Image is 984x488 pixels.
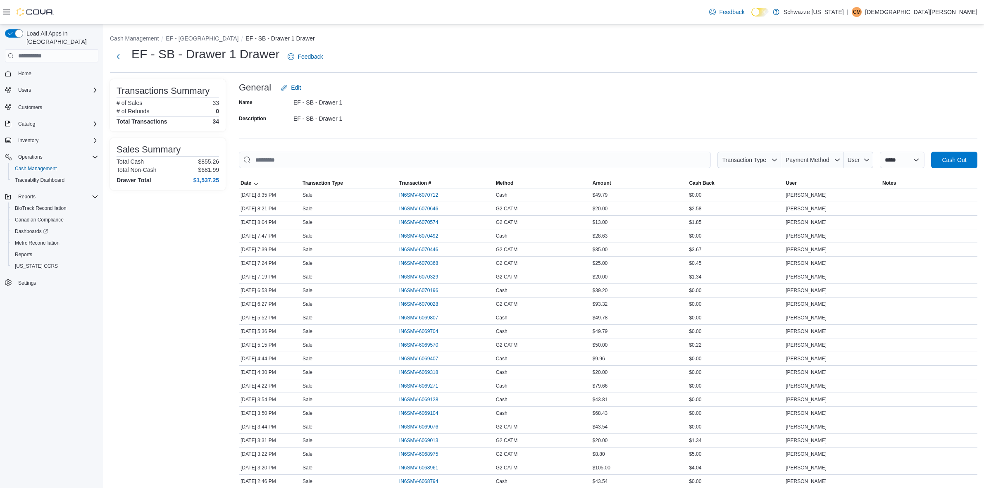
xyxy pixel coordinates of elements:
[12,238,63,248] a: Metrc Reconciliation
[131,46,279,62] h1: EF - SB - Drawer 1 Drawer
[303,246,312,253] p: Sale
[399,342,438,348] span: IN6SMV-6069570
[303,464,312,471] p: Sale
[786,219,827,226] span: [PERSON_NAME]
[15,192,98,202] span: Reports
[496,180,514,186] span: Method
[786,180,797,186] span: User
[12,215,98,225] span: Canadian Compliance
[853,7,861,17] span: CM
[8,260,102,272] button: [US_STATE] CCRS
[15,278,98,288] span: Settings
[303,383,312,389] p: Sale
[786,314,827,321] span: [PERSON_NAME]
[496,205,517,212] span: G2 CATM
[15,177,64,183] span: Traceabilty Dashboard
[18,193,36,200] span: Reports
[687,272,784,282] div: $1.34
[15,102,45,112] a: Customers
[931,152,977,168] button: Cash Out
[399,326,447,336] button: IN6SMV-6069704
[239,436,301,445] div: [DATE] 3:31 PM
[15,192,39,202] button: Reports
[398,178,494,188] button: Transaction #
[212,100,219,106] p: 33
[239,463,301,473] div: [DATE] 3:20 PM
[18,280,36,286] span: Settings
[496,410,507,417] span: Cash
[496,287,507,294] span: Cash
[239,178,301,188] button: Date
[303,369,312,376] p: Sale
[303,410,312,417] p: Sale
[2,101,102,113] button: Customers
[786,342,827,348] span: [PERSON_NAME]
[496,274,517,280] span: G2 CATM
[786,464,827,471] span: [PERSON_NAME]
[496,314,507,321] span: Cash
[722,157,766,163] span: Transaction Type
[786,274,827,280] span: [PERSON_NAME]
[399,408,447,418] button: IN6SMV-6069104
[18,87,31,93] span: Users
[496,342,517,348] span: G2 CATM
[117,86,210,96] h3: Transactions Summary
[2,118,102,130] button: Catalog
[687,326,784,336] div: $0.00
[8,226,102,237] a: Dashboards
[786,328,827,335] span: [PERSON_NAME]
[12,175,68,185] a: Traceabilty Dashboard
[245,35,314,42] button: EF - SB - Drawer 1 Drawer
[284,48,326,65] a: Feedback
[15,69,35,79] a: Home
[8,163,102,174] button: Cash Management
[687,436,784,445] div: $1.34
[687,381,784,391] div: $0.00
[496,396,507,403] span: Cash
[2,84,102,96] button: Users
[303,233,312,239] p: Sale
[496,451,517,457] span: G2 CATM
[239,340,301,350] div: [DATE] 5:15 PM
[399,449,447,459] button: IN6SMV-6068975
[399,328,438,335] span: IN6SMV-6069704
[593,180,611,186] span: Amount
[8,237,102,249] button: Metrc Reconciliation
[399,437,438,444] span: IN6SMV-6069013
[593,246,608,253] span: $35.00
[303,192,312,198] p: Sale
[198,158,219,165] p: $855.26
[278,79,304,96] button: Edit
[786,192,827,198] span: [PERSON_NAME]
[239,326,301,336] div: [DATE] 5:36 PM
[399,367,447,377] button: IN6SMV-6069318
[166,35,238,42] button: EF - [GEOGRAPHIC_DATA]
[399,395,447,405] button: IN6SMV-6069128
[15,251,32,258] span: Reports
[496,328,507,335] span: Cash
[303,287,312,294] p: Sale
[15,278,39,288] a: Settings
[593,301,608,307] span: $93.32
[399,476,447,486] button: IN6SMV-6068794
[496,464,517,471] span: G2 CATM
[591,178,688,188] button: Amount
[239,422,301,432] div: [DATE] 3:44 PM
[687,258,784,268] div: $0.45
[15,228,48,235] span: Dashboards
[496,355,507,362] span: Cash
[786,287,827,294] span: [PERSON_NAME]
[687,395,784,405] div: $0.00
[399,258,447,268] button: IN6SMV-6070368
[239,354,301,364] div: [DATE] 4:44 PM
[291,83,301,92] span: Edit
[117,158,144,165] h6: Total Cash
[399,231,447,241] button: IN6SMV-6070492
[593,383,608,389] span: $79.66
[689,180,714,186] span: Cash Back
[239,272,301,282] div: [DATE] 7:19 PM
[399,219,438,226] span: IN6SMV-6070574
[15,240,60,246] span: Metrc Reconciliation
[496,233,507,239] span: Cash
[5,64,98,310] nav: Complex example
